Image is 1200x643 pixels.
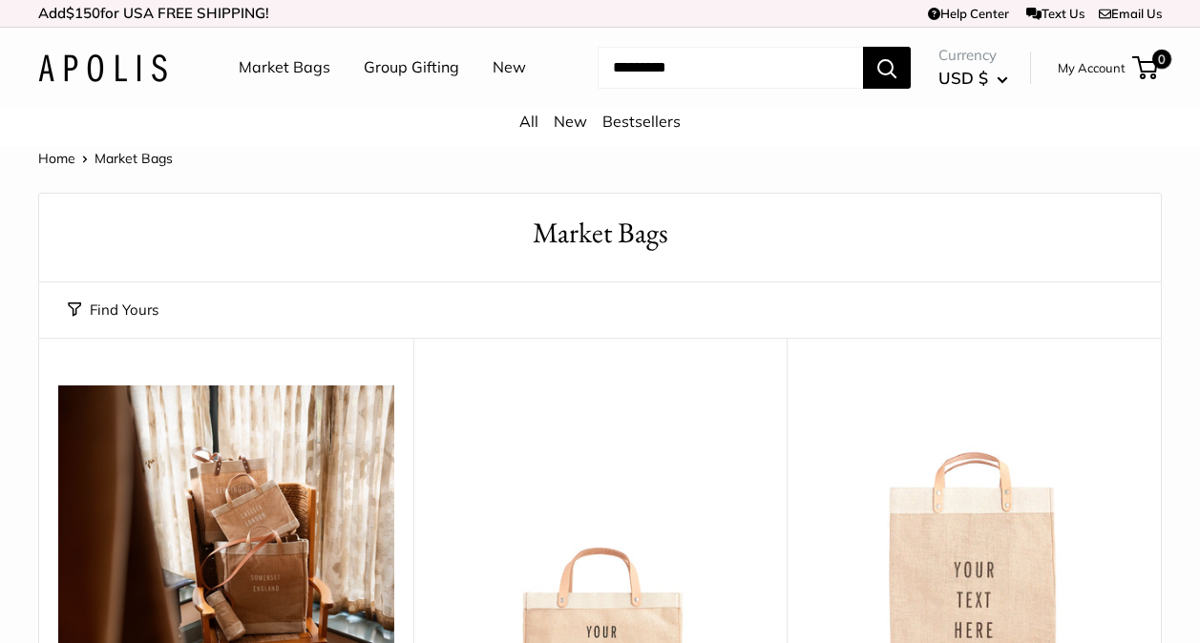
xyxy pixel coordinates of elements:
a: 0 [1134,56,1158,79]
input: Search... [598,47,863,89]
button: Search [863,47,911,89]
button: USD $ [938,63,1008,93]
img: Apolis [38,54,167,82]
a: Email Us [1099,6,1162,21]
nav: Breadcrumb [38,146,173,171]
a: Market Bags [239,53,330,82]
span: Currency [938,42,1008,69]
span: Market Bags [95,150,173,167]
a: New [493,53,526,82]
a: Group Gifting [364,53,459,82]
h1: Market Bags [68,213,1132,254]
a: All [519,112,538,131]
span: USD $ [938,68,988,88]
button: Find Yours [68,297,158,323]
a: Text Us [1026,6,1084,21]
a: New [554,112,587,131]
a: Home [38,150,75,167]
span: $150 [66,4,100,22]
a: Bestsellers [602,112,681,131]
span: 0 [1152,50,1171,69]
a: Help Center [928,6,1009,21]
a: My Account [1058,56,1126,79]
